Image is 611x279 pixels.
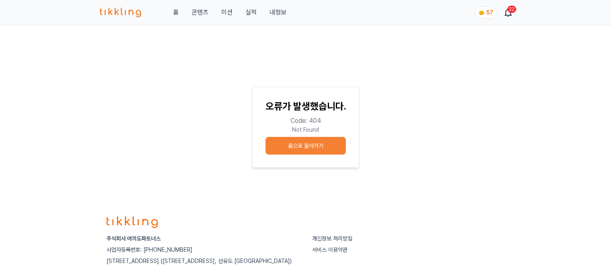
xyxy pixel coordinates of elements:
a: 22 [505,8,511,17]
div: 22 [507,6,516,13]
p: [STREET_ADDRESS] ([STREET_ADDRESS], 선유도 [GEOGRAPHIC_DATA]) [106,257,299,265]
a: 개인정보 처리방침 [312,235,352,242]
span: 57 [486,9,493,16]
button: 홈으로 돌아가기 [266,137,346,155]
p: Not Found [266,126,346,134]
a: 실적 [245,8,257,17]
p: Code: 404 [266,116,346,126]
a: 콘텐츠 [192,8,208,17]
img: coin [478,10,485,16]
a: 홈으로 돌아가기 [266,134,346,155]
a: coin 57 [475,6,495,18]
p: 주식회사 여의도파트너스 [106,234,299,242]
img: 티끌링 [100,8,141,17]
p: 사업자등록번호: [PHONE_NUMBER] [106,246,299,254]
button: 미션 [221,8,233,17]
a: 서비스 이용약관 [312,246,347,253]
a: 내정보 [270,8,286,17]
img: logo [106,216,158,228]
p: 오류가 발생했습니다. [266,100,346,113]
a: 홈 [173,8,179,17]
